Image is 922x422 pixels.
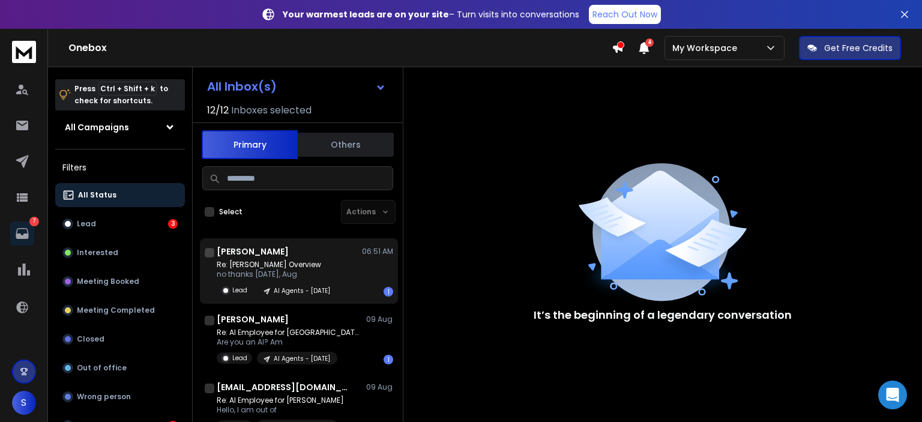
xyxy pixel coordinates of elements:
button: All Campaigns [55,115,185,139]
label: Select [219,207,243,217]
button: Lead3 [55,212,185,236]
button: All Inbox(s) [197,74,396,98]
p: 06:51 AM [362,247,393,256]
p: Re: AI Employee for [PERSON_NAME] [217,396,344,405]
p: My Workspace [672,42,742,54]
p: Lead [77,219,96,229]
p: Lead [232,286,247,295]
p: Hello, I am out of [217,405,344,415]
img: logo [12,41,36,63]
h1: All Inbox(s) [207,80,277,92]
p: Out of office [77,363,127,373]
h1: [EMAIL_ADDRESS][DOMAIN_NAME] [217,381,349,393]
p: Lead [232,354,247,363]
p: Get Free Credits [824,42,893,54]
div: 1 [384,287,393,297]
button: All Status [55,183,185,207]
p: Interested [77,248,118,258]
p: AI Agents - [DATE] [274,354,330,363]
h1: All Campaigns [65,121,129,133]
h1: [PERSON_NAME] [217,246,289,258]
button: Meeting Booked [55,270,185,294]
h3: Filters [55,159,185,176]
h3: Inboxes selected [231,103,312,118]
button: Closed [55,327,185,351]
p: Wrong person [77,392,131,402]
p: Meeting Booked [77,277,139,286]
p: Closed [77,334,104,344]
p: AI Agents - [DATE] [274,286,330,295]
button: Wrong person [55,385,185,409]
button: Get Free Credits [799,36,901,60]
h1: [PERSON_NAME] [217,313,289,325]
button: Others [298,131,394,158]
p: Meeting Completed [77,306,155,315]
button: S [12,391,36,415]
a: 7 [10,222,34,246]
span: Ctrl + Shift + k [98,82,157,95]
p: no thanks [DATE], Aug [217,270,337,279]
div: 3 [168,219,178,229]
span: 4 [645,38,654,47]
p: 09 Aug [366,315,393,324]
p: – Turn visits into conversations [283,8,579,20]
p: 7 [29,217,39,226]
h1: Onebox [68,41,612,55]
p: Press to check for shortcuts. [74,83,168,107]
span: 12 / 12 [207,103,229,118]
div: Open Intercom Messenger [878,381,907,409]
button: Primary [202,130,298,159]
p: Re: AI Employee for [GEOGRAPHIC_DATA] [217,328,361,337]
p: Re: [PERSON_NAME] Overview [217,260,337,270]
button: Out of office [55,356,185,380]
p: All Status [78,190,116,200]
p: Reach Out Now [592,8,657,20]
button: Meeting Completed [55,298,185,322]
p: Are you an AI? Am [217,337,361,347]
p: It’s the beginning of a legendary conversation [534,307,792,324]
button: Interested [55,241,185,265]
strong: Your warmest leads are on your site [283,8,449,20]
p: 09 Aug [366,382,393,392]
div: 1 [384,355,393,364]
a: Reach Out Now [589,5,661,24]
